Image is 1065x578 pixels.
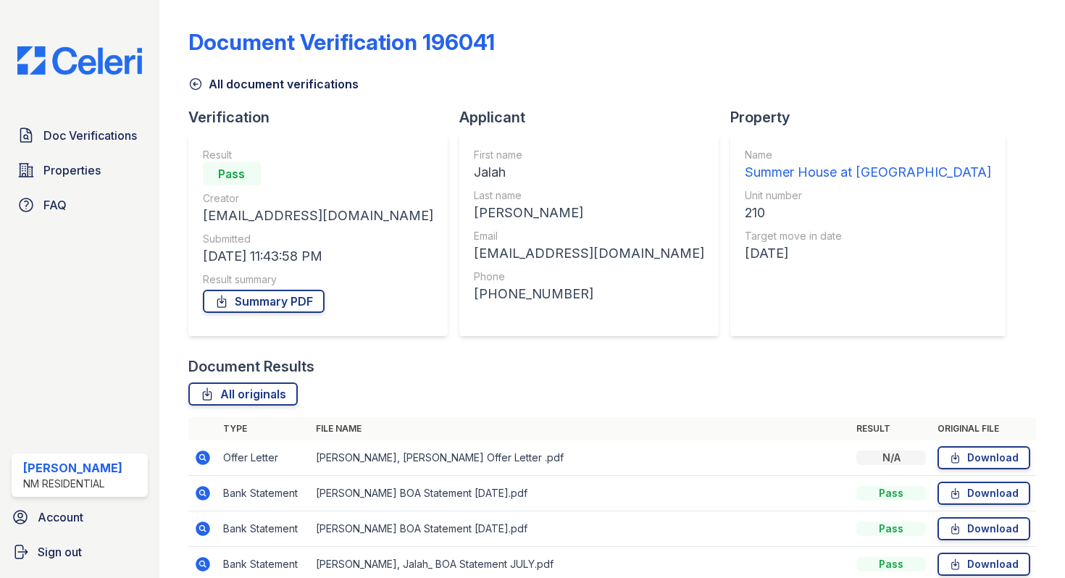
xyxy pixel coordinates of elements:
[474,203,704,223] div: [PERSON_NAME]
[23,459,122,477] div: [PERSON_NAME]
[6,46,154,75] img: CE_Logo_Blue-a8612792a0a2168367f1c8372b55b34899dd931a85d93a1a3d3e32e68fde9ad4.png
[12,156,148,185] a: Properties
[188,107,459,127] div: Verification
[188,75,359,93] a: All document verifications
[217,476,310,511] td: Bank Statement
[730,107,1017,127] div: Property
[745,203,991,223] div: 210
[745,188,991,203] div: Unit number
[203,206,433,226] div: [EMAIL_ADDRESS][DOMAIN_NAME]
[203,232,433,246] div: Submitted
[310,511,851,547] td: [PERSON_NAME] BOA Statement [DATE].pdf
[203,148,433,162] div: Result
[474,148,704,162] div: First name
[937,553,1030,576] a: Download
[188,29,495,55] div: Document Verification 196041
[188,356,314,377] div: Document Results
[6,503,154,532] a: Account
[745,243,991,264] div: [DATE]
[856,522,926,536] div: Pass
[856,486,926,500] div: Pass
[43,127,137,144] span: Doc Verifications
[937,482,1030,505] a: Download
[474,269,704,284] div: Phone
[203,272,433,287] div: Result summary
[745,162,991,183] div: Summer House at [GEOGRAPHIC_DATA]
[188,382,298,406] a: All originals
[459,107,730,127] div: Applicant
[745,148,991,183] a: Name Summer House at [GEOGRAPHIC_DATA]
[856,451,926,465] div: N/A
[937,446,1030,469] a: Download
[203,191,433,206] div: Creator
[310,417,851,440] th: File name
[932,417,1036,440] th: Original file
[203,246,433,267] div: [DATE] 11:43:58 PM
[203,290,325,313] a: Summary PDF
[43,162,101,179] span: Properties
[937,517,1030,540] a: Download
[745,148,991,162] div: Name
[474,284,704,304] div: [PHONE_NUMBER]
[6,537,154,566] a: Sign out
[474,162,704,183] div: Jalah
[310,440,851,476] td: [PERSON_NAME], [PERSON_NAME] Offer Letter .pdf
[217,417,310,440] th: Type
[38,508,83,526] span: Account
[474,229,704,243] div: Email
[474,243,704,264] div: [EMAIL_ADDRESS][DOMAIN_NAME]
[310,476,851,511] td: [PERSON_NAME] BOA Statement [DATE].pdf
[203,162,261,185] div: Pass
[217,511,310,547] td: Bank Statement
[474,188,704,203] div: Last name
[12,190,148,219] a: FAQ
[217,440,310,476] td: Offer Letter
[851,417,932,440] th: Result
[38,543,82,561] span: Sign out
[745,229,991,243] div: Target move in date
[23,477,122,491] div: NM Residential
[12,121,148,150] a: Doc Verifications
[856,557,926,571] div: Pass
[43,196,67,214] span: FAQ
